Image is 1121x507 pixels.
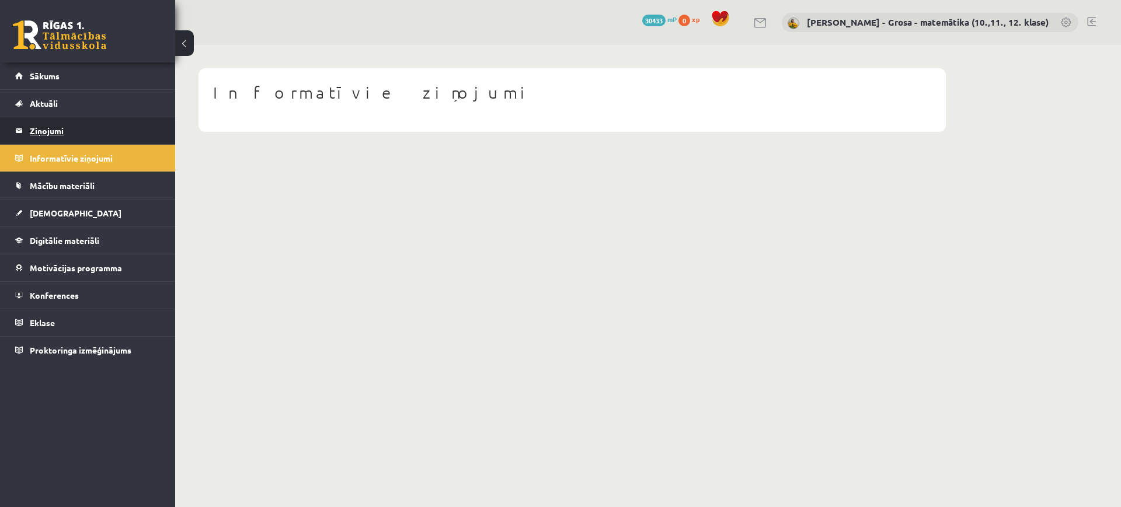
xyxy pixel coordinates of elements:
[642,15,677,24] a: 30433 mP
[30,263,122,273] span: Motivācijas programma
[213,83,931,103] h1: Informatīvie ziņojumi
[30,235,99,246] span: Digitālie materiāli
[30,98,58,109] span: Aktuāli
[15,337,161,363] a: Proktoringa izmēģinājums
[13,20,106,50] a: Rīgas 1. Tālmācības vidusskola
[30,290,79,300] span: Konferences
[30,145,161,172] legend: Informatīvie ziņojumi
[667,15,677,24] span: mP
[678,15,690,26] span: 0
[15,227,161,254] a: Digitālie materiāli
[15,172,161,199] a: Mācību materiāli
[15,254,161,281] a: Motivācijas programma
[15,62,161,89] a: Sākums
[678,15,705,24] a: 0 xp
[692,15,699,24] span: xp
[30,180,95,191] span: Mācību materiāli
[30,117,161,144] legend: Ziņojumi
[15,282,161,309] a: Konferences
[15,200,161,226] a: [DEMOGRAPHIC_DATA]
[30,317,55,328] span: Eklase
[15,90,161,117] a: Aktuāli
[30,71,60,81] span: Sākums
[30,208,121,218] span: [DEMOGRAPHIC_DATA]
[15,145,161,172] a: Informatīvie ziņojumi
[642,15,666,26] span: 30433
[15,309,161,336] a: Eklase
[15,117,161,144] a: Ziņojumi
[30,345,131,355] span: Proktoringa izmēģinājums
[788,18,799,29] img: Laima Tukāne - Grosa - matemātika (10.,11., 12. klase)
[807,16,1049,28] a: [PERSON_NAME] - Grosa - matemātika (10.,11., 12. klase)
